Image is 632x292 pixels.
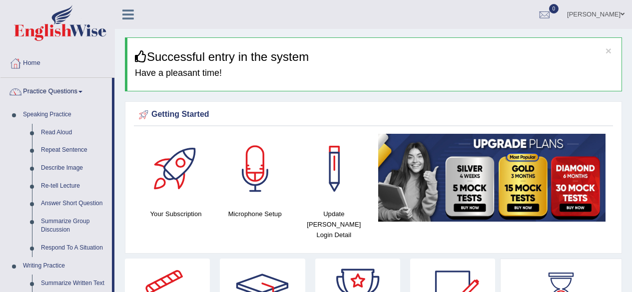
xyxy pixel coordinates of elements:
[606,45,612,56] button: ×
[36,159,112,177] a: Describe Image
[18,106,112,124] a: Speaking Practice
[549,4,559,13] span: 0
[36,239,112,257] a: Respond To A Situation
[0,78,112,103] a: Practice Questions
[36,177,112,195] a: Re-tell Lecture
[0,49,114,74] a: Home
[36,141,112,159] a: Repeat Sentence
[36,195,112,213] a: Answer Short Question
[141,209,210,219] h4: Your Subscription
[136,107,611,122] div: Getting Started
[378,134,606,222] img: small5.jpg
[36,213,112,239] a: Summarize Group Discussion
[220,209,289,219] h4: Microphone Setup
[36,124,112,142] a: Read Aloud
[135,68,614,78] h4: Have a pleasant time!
[299,209,368,240] h4: Update [PERSON_NAME] Login Detail
[18,257,112,275] a: Writing Practice
[135,50,614,63] h3: Successful entry in the system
